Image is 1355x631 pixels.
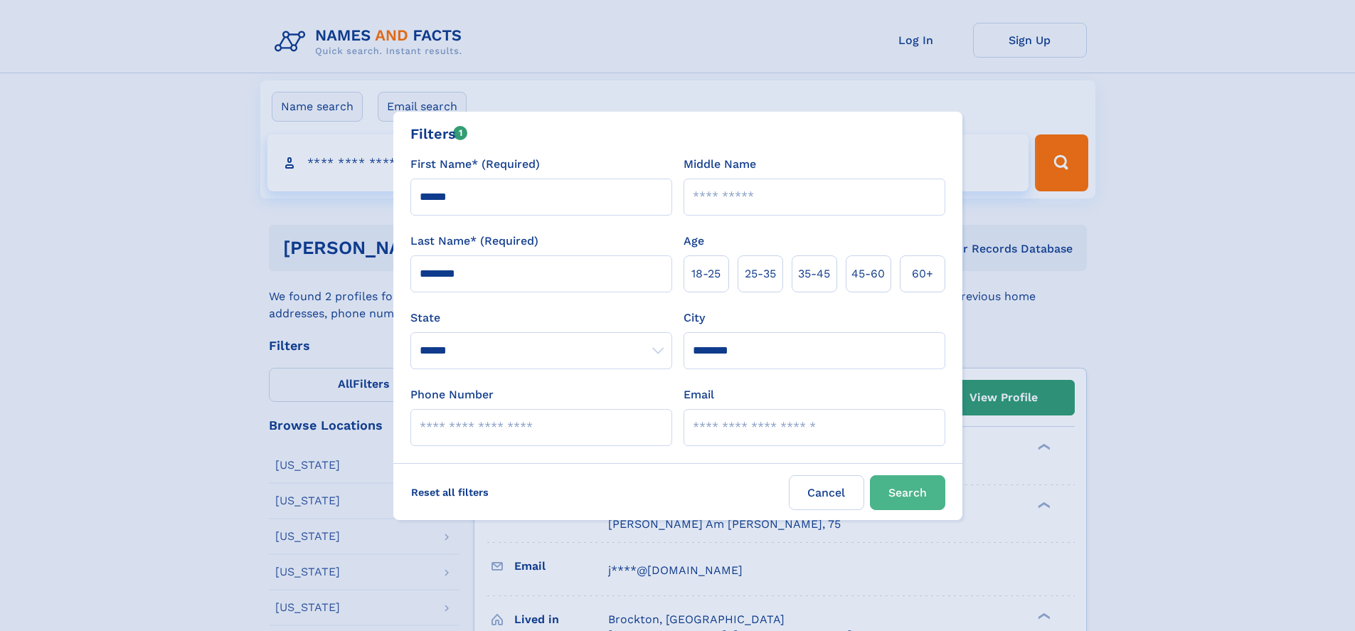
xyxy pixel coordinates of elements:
[691,265,721,282] span: 18‑25
[410,386,494,403] label: Phone Number
[410,156,540,173] label: First Name* (Required)
[684,233,704,250] label: Age
[851,265,885,282] span: 45‑60
[798,265,830,282] span: 35‑45
[870,475,945,510] button: Search
[410,123,468,144] div: Filters
[684,156,756,173] label: Middle Name
[684,386,714,403] label: Email
[789,475,864,510] label: Cancel
[912,265,933,282] span: 60+
[410,233,538,250] label: Last Name* (Required)
[410,309,672,327] label: State
[402,475,498,509] label: Reset all filters
[684,309,705,327] label: City
[745,265,776,282] span: 25‑35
